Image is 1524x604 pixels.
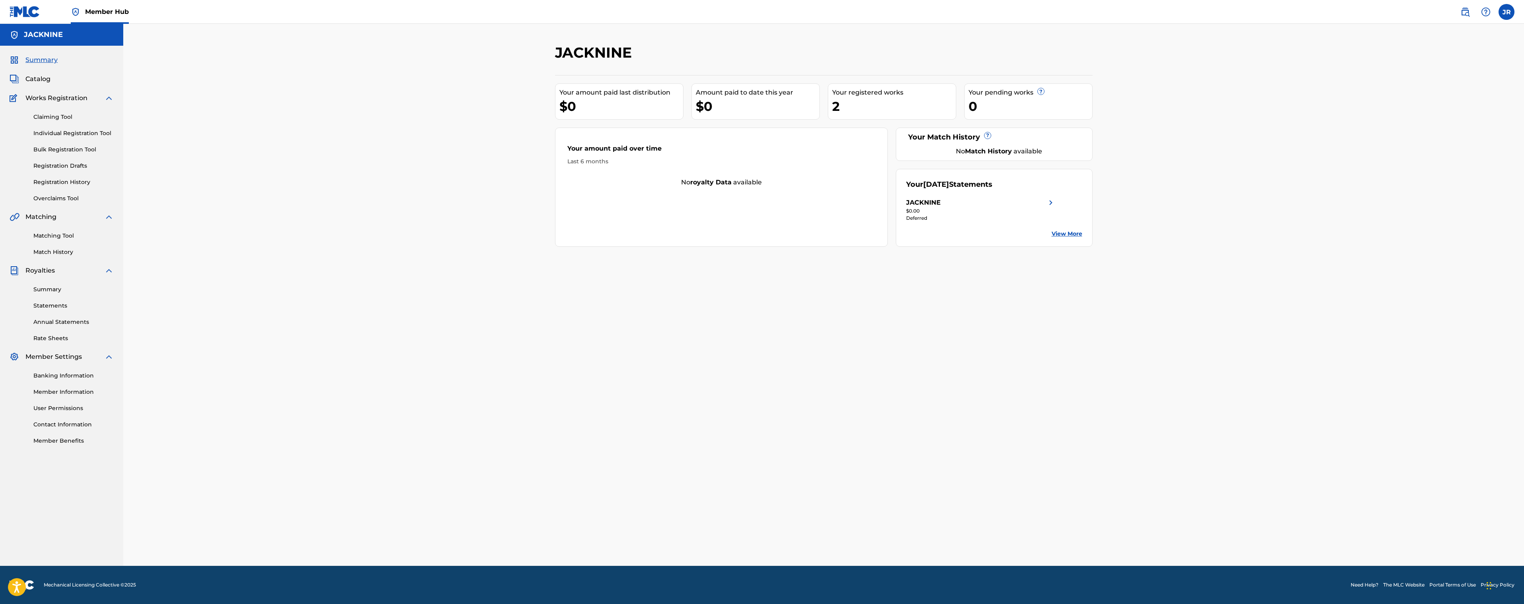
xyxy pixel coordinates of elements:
[906,198,941,207] div: JACKNINE
[33,388,114,396] a: Member Information
[1502,431,1524,496] iframe: Resource Center
[969,88,1092,97] div: Your pending works
[33,178,114,186] a: Registration History
[906,207,1056,215] div: $0.00
[690,178,732,186] strong: royalty data
[1429,581,1476,589] a: Portal Terms of Use
[1484,566,1524,604] iframe: Chat Widget
[25,266,55,275] span: Royalties
[44,581,136,589] span: Mechanical Licensing Collective © 2025
[567,144,876,157] div: Your amount paid over time
[33,248,114,256] a: Match History
[1046,198,1056,207] img: right chevron icon
[969,97,1092,115] div: 0
[33,145,114,154] a: Bulk Registration Tool
[906,198,1056,222] a: JACKNINEright chevron icon$0.00Deferred
[10,352,19,362] img: Member Settings
[25,352,82,362] span: Member Settings
[10,74,19,84] img: Catalog
[10,30,19,40] img: Accounts
[984,132,991,139] span: ?
[696,97,819,115] div: $0
[25,55,58,65] span: Summary
[906,132,1082,143] div: Your Match History
[567,157,876,166] div: Last 6 months
[25,74,50,84] span: Catalog
[71,7,80,17] img: Top Rightsholder
[965,147,1012,155] strong: Match History
[25,93,87,103] span: Works Registration
[33,404,114,412] a: User Permissions
[923,180,949,189] span: [DATE]
[10,6,40,17] img: MLC Logo
[104,266,114,275] img: expand
[832,97,956,115] div: 2
[33,302,114,310] a: Statements
[1383,581,1425,589] a: The MLC Website
[33,318,114,326] a: Annual Statements
[10,55,19,65] img: Summary
[104,212,114,222] img: expand
[10,580,34,590] img: logo
[10,93,20,103] img: Works Registration
[33,194,114,203] a: Overclaims Tool
[555,44,636,62] h2: JACKNINE
[696,88,819,97] div: Amount paid to date this year
[906,179,992,190] div: Your Statements
[10,266,19,275] img: Royalties
[104,93,114,103] img: expand
[1351,581,1378,589] a: Need Help?
[10,212,19,222] img: Matching
[1487,574,1491,598] div: Drag
[559,97,683,115] div: $0
[33,334,114,343] a: Rate Sheets
[559,88,683,97] div: Your amount paid last distribution
[1460,7,1470,17] img: search
[832,88,956,97] div: Your registered works
[33,129,114,137] a: Individual Registration Tool
[1481,7,1491,17] img: help
[33,420,114,429] a: Contact Information
[906,215,1056,222] div: Deferred
[33,232,114,240] a: Matching Tool
[24,30,63,39] h5: JACKNINE
[555,178,888,187] div: No available
[1478,4,1494,20] div: Help
[1457,4,1473,20] a: Public Search
[33,285,114,294] a: Summary
[916,147,1082,156] div: No available
[33,113,114,121] a: Claiming Tool
[1052,230,1082,238] a: View More
[1499,4,1514,20] div: User Menu
[1481,581,1514,589] a: Privacy Policy
[33,372,114,380] a: Banking Information
[104,352,114,362] img: expand
[25,212,56,222] span: Matching
[1038,88,1044,95] span: ?
[85,7,129,16] span: Member Hub
[33,437,114,445] a: Member Benefits
[33,162,114,170] a: Registration Drafts
[10,74,50,84] a: CatalogCatalog
[10,55,58,65] a: SummarySummary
